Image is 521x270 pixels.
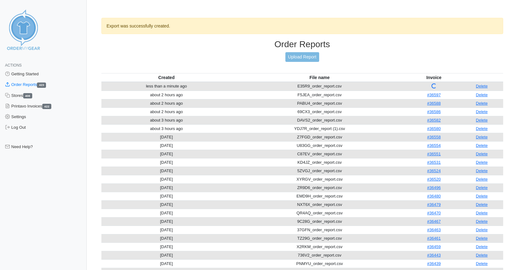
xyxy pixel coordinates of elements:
[476,219,488,224] a: Delete
[427,135,441,139] a: #36558
[101,73,232,82] th: Created
[232,150,407,158] td: C87EV_order_report.csv
[285,52,319,62] a: Upload Report
[476,185,488,190] a: Delete
[101,226,232,234] td: [DATE]
[427,185,441,190] a: #36496
[476,177,488,182] a: Delete
[476,244,488,249] a: Delete
[476,84,488,88] a: Delete
[23,93,32,98] span: 408
[427,227,441,232] a: #36463
[476,143,488,148] a: Delete
[101,141,232,150] td: [DATE]
[101,251,232,259] td: [DATE]
[101,209,232,217] td: [DATE]
[101,259,232,268] td: [DATE]
[476,126,488,131] a: Delete
[101,82,232,91] td: less than a minute ago
[476,101,488,106] a: Delete
[427,211,441,215] a: #36470
[232,158,407,167] td: KD4JZ_order_report.csv
[232,226,407,234] td: 37GFN_order_report.csv
[232,99,407,107] td: PABU4_order_report.csv
[232,259,407,268] td: PNMYU_order_report.csv
[476,152,488,156] a: Delete
[476,261,488,266] a: Delete
[232,124,407,133] td: YDJ7R_order_report (1).csv
[476,160,488,165] a: Delete
[476,92,488,97] a: Delete
[427,143,441,148] a: #36554
[232,209,407,217] td: QR4AQ_order_report.csv
[427,202,441,207] a: #36479
[476,202,488,207] a: Delete
[232,133,407,141] td: Z7FGD_order_report.csv
[232,242,407,251] td: X2RKM_order_report.csv
[427,109,441,114] a: #36586
[37,82,46,88] span: 423
[232,234,407,242] td: TZ29G_order_report.csv
[427,118,441,122] a: #36582
[427,244,441,249] a: #36459
[101,18,503,34] div: Export was successfully created.
[232,167,407,175] td: 5ZVGJ_order_report.csv
[427,219,441,224] a: #36467
[101,158,232,167] td: [DATE]
[232,82,407,91] td: E35R9_order_report.csv
[232,251,407,259] td: 736V2_order_report.csv
[101,150,232,158] td: [DATE]
[232,141,407,150] td: U83GG_order_report.csv
[101,192,232,200] td: [DATE]
[5,63,22,67] span: Actions
[42,104,51,109] span: 422
[476,194,488,198] a: Delete
[427,177,441,182] a: #36520
[427,253,441,257] a: #36443
[476,168,488,173] a: Delete
[101,242,232,251] td: [DATE]
[232,116,407,124] td: DAVS2_order_report.csv
[232,175,407,183] td: XYRGV_order_report.csv
[427,168,441,173] a: #36524
[101,99,232,107] td: about 2 hours ago
[101,107,232,116] td: about 2 hours ago
[476,236,488,241] a: Delete
[476,135,488,139] a: Delete
[232,107,407,116] td: 69CX3_order_report.csv
[101,39,503,50] h3: Order Reports
[476,211,488,215] a: Delete
[427,236,441,241] a: #36461
[427,126,441,131] a: #36580
[101,116,232,124] td: about 3 hours ago
[427,160,441,165] a: #36531
[101,133,232,141] td: [DATE]
[232,192,407,200] td: EMD9H_order_report.csv
[232,183,407,192] td: ZR9D6_order_report.csv
[101,175,232,183] td: [DATE]
[101,234,232,242] td: [DATE]
[476,118,488,122] a: Delete
[101,183,232,192] td: [DATE]
[407,73,460,82] th: Invoice
[232,217,407,226] td: 9C28G_order_report.csv
[427,261,441,266] a: #36439
[232,200,407,209] td: NXT6X_order_report.csv
[427,101,441,106] a: #36588
[101,200,232,209] td: [DATE]
[476,227,488,232] a: Delete
[101,124,232,133] td: about 3 hours ago
[101,167,232,175] td: [DATE]
[101,91,232,99] td: about 2 hours ago
[427,152,441,156] a: #36551
[427,194,441,198] a: #36480
[476,109,488,114] a: Delete
[232,73,407,82] th: File name
[101,217,232,226] td: [DATE]
[232,91,407,99] td: F5JEA_order_report.csv
[427,92,441,97] a: #36597
[476,253,488,257] a: Delete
